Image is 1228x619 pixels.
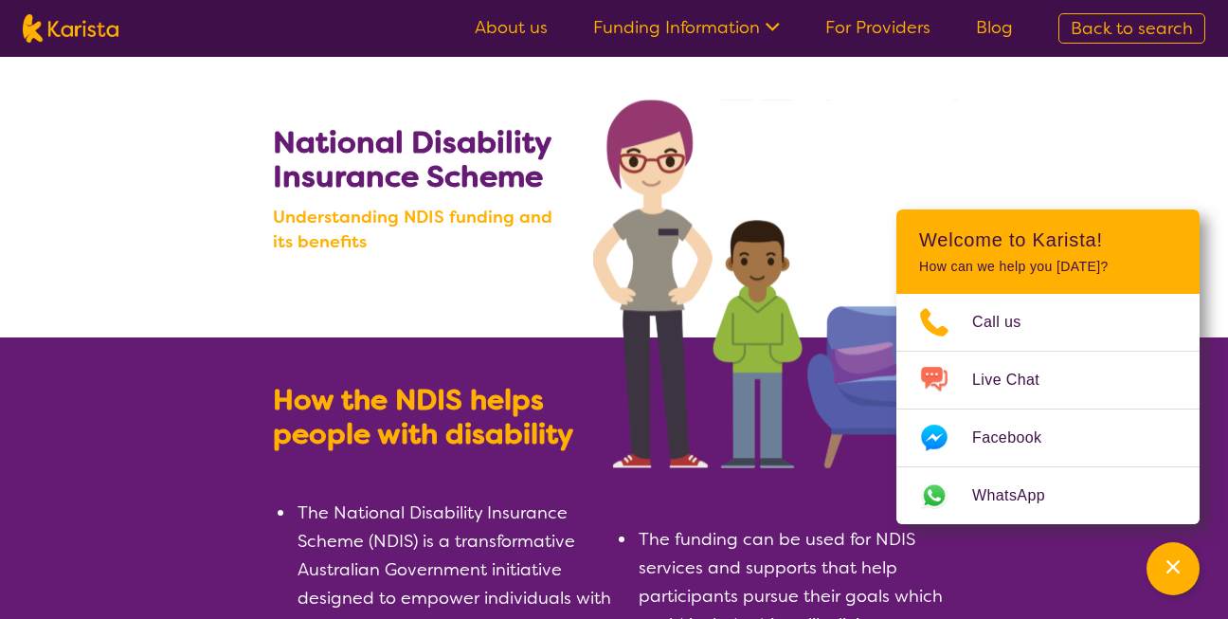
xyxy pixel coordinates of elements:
a: Back to search [1058,13,1205,44]
span: Back to search [1071,17,1193,40]
button: Channel Menu [1147,542,1200,595]
a: For Providers [825,16,930,39]
h2: Welcome to Karista! [919,228,1177,251]
span: WhatsApp [972,482,1068,510]
a: Blog [976,16,1013,39]
div: Channel Menu [896,209,1200,524]
b: National Disability Insurance Scheme [273,122,551,196]
span: Call us [972,308,1044,337]
a: Funding Information [593,16,780,39]
b: How the NDIS helps people with disability [273,381,573,453]
a: Web link opens in a new tab. [896,467,1200,524]
a: About us [475,16,548,39]
p: How can we help you [DATE]? [919,259,1177,275]
img: Karista logo [23,14,118,43]
img: Search NDIS services with Karista [593,100,972,468]
b: Understanding NDIS funding and its benefits [273,205,575,254]
span: Facebook [972,424,1064,452]
ul: Choose channel [896,294,1200,524]
span: Live Chat [972,366,1062,394]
